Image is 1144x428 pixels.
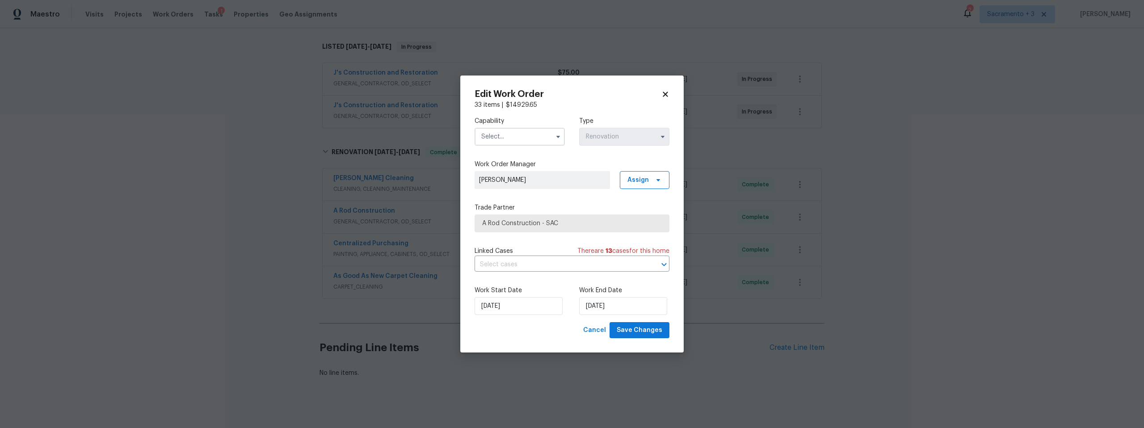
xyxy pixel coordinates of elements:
span: There are case s for this home [577,247,669,256]
label: Trade Partner [475,203,669,212]
span: 13 [606,248,612,254]
span: Save Changes [617,325,662,336]
span: [PERSON_NAME] [479,176,606,185]
label: Work End Date [579,286,669,295]
button: Cancel [580,322,610,339]
span: Assign [627,176,649,185]
button: Save Changes [610,322,669,339]
button: Open [658,258,670,271]
span: A Rod Construction - SAC [482,219,662,228]
button: Show options [657,131,668,142]
div: 33 items | [475,101,669,109]
input: Select... [579,128,669,146]
span: Linked Cases [475,247,513,256]
label: Capability [475,117,565,126]
h2: Edit Work Order [475,90,661,99]
label: Type [579,117,669,126]
input: M/D/YYYY [579,297,667,315]
input: M/D/YYYY [475,297,563,315]
button: Show options [553,131,564,142]
input: Select... [475,128,565,146]
label: Work Start Date [475,286,565,295]
span: Cancel [583,325,606,336]
span: $ 14929.65 [506,102,537,108]
input: Select cases [475,258,644,272]
label: Work Order Manager [475,160,669,169]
